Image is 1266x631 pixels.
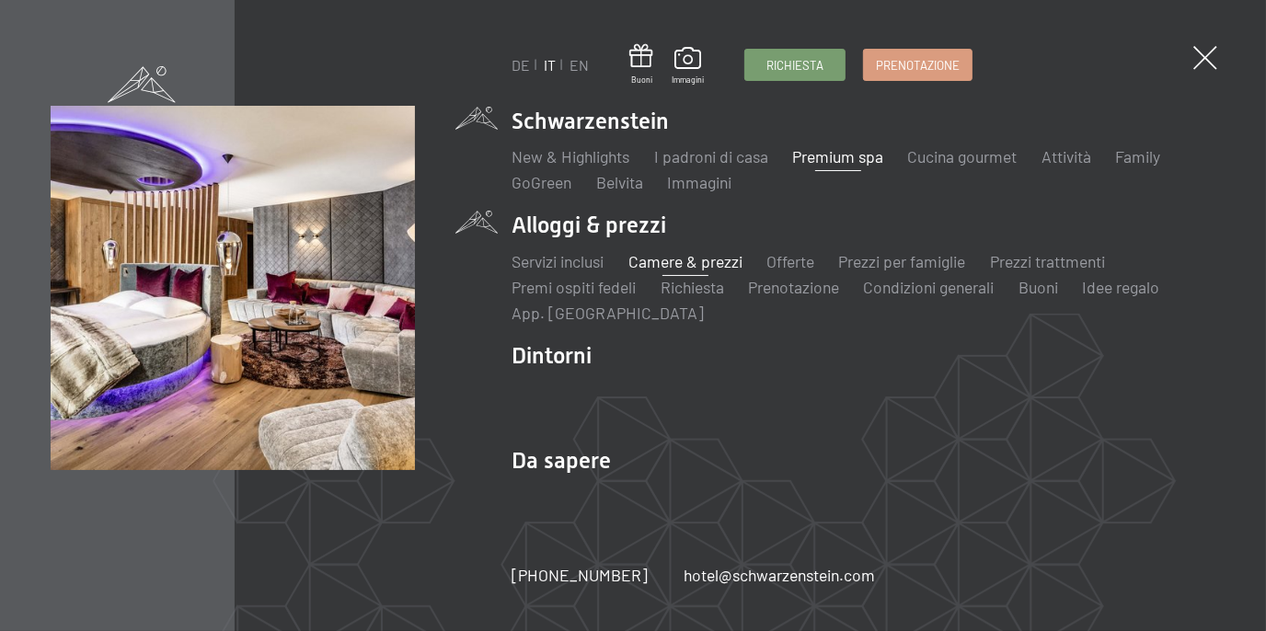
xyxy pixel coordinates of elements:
[512,303,704,323] a: App. [GEOGRAPHIC_DATA]
[661,277,724,297] a: Richiesta
[512,56,530,74] a: DE
[792,146,883,166] a: Premium spa
[748,277,839,297] a: Prenotazione
[512,172,571,192] a: GoGreen
[512,277,636,297] a: Premi ospiti fedeli
[512,251,604,271] a: Servizi inclusi
[512,564,648,587] a: [PHONE_NUMBER]
[684,564,875,587] a: hotel@schwarzenstein.com
[876,57,960,74] span: Prenotazione
[766,251,814,271] a: Offerte
[544,56,556,74] a: IT
[672,47,704,86] a: Immagini
[629,75,653,86] span: Buoni
[629,44,653,86] a: Buoni
[766,57,823,74] span: Richiesta
[628,251,742,271] a: Camere & prezzi
[512,146,629,166] a: New & Highlights
[908,146,1018,166] a: Cucina gourmet
[596,172,643,192] a: Belvita
[1042,146,1091,166] a: Attività
[1082,277,1159,297] a: Idee regalo
[745,50,845,80] a: Richiesta
[512,565,648,585] span: [PHONE_NUMBER]
[1019,277,1058,297] a: Buoni
[1115,146,1160,166] a: Family
[864,50,972,80] a: Prenotazione
[667,172,731,192] a: Immagini
[570,56,589,74] a: EN
[864,277,995,297] a: Condizioni generali
[990,251,1105,271] a: Prezzi trattmenti
[672,75,704,86] span: Immagini
[654,146,768,166] a: I padroni di casa
[839,251,966,271] a: Prezzi per famiglie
